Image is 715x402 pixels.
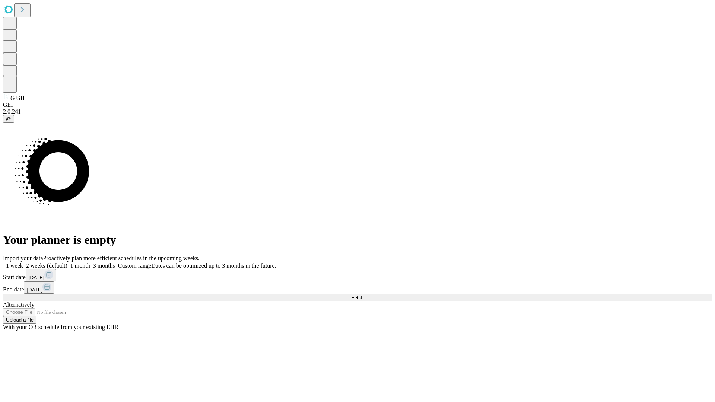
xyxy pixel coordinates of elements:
span: 1 week [6,262,23,269]
span: [DATE] [27,287,42,293]
span: [DATE] [29,275,44,280]
button: Fetch [3,294,712,301]
span: 1 month [70,262,90,269]
span: GJSH [10,95,25,101]
span: @ [6,116,11,122]
div: GEI [3,102,712,108]
button: @ [3,115,14,123]
span: 3 months [93,262,115,269]
span: Proactively plan more efficient schedules in the upcoming weeks. [43,255,200,261]
span: Alternatively [3,301,34,308]
div: Start date [3,269,712,281]
button: [DATE] [26,269,56,281]
button: Upload a file [3,316,36,324]
div: End date [3,281,712,294]
div: 2.0.241 [3,108,712,115]
span: Import your data [3,255,43,261]
span: With your OR schedule from your existing EHR [3,324,118,330]
span: Custom range [118,262,151,269]
button: [DATE] [24,281,54,294]
h1: Your planner is empty [3,233,712,247]
span: Dates can be optimized up to 3 months in the future. [151,262,276,269]
span: 2 weeks (default) [26,262,67,269]
span: Fetch [351,295,363,300]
